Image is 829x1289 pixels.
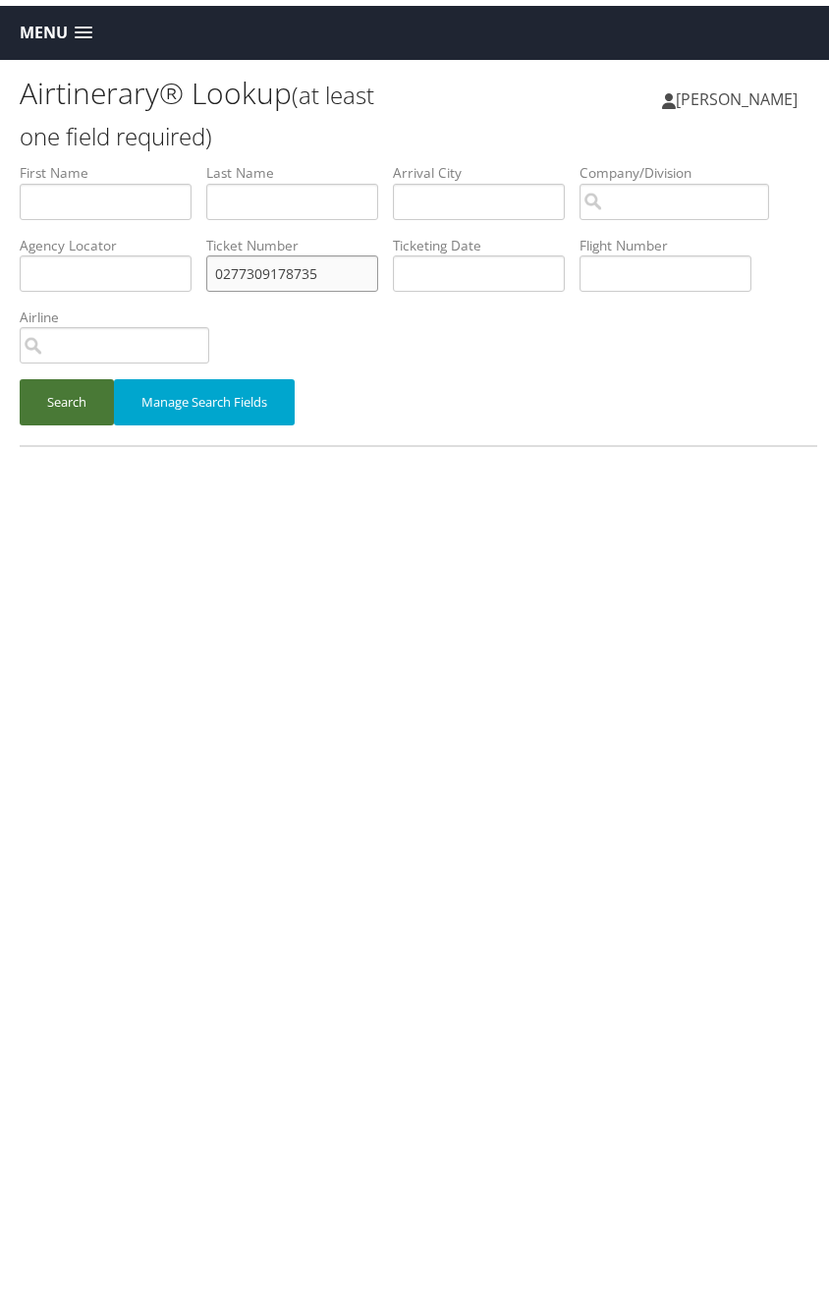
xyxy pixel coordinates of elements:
[20,373,114,420] button: Search
[393,230,580,250] label: Ticketing Date
[662,64,817,123] a: [PERSON_NAME]
[206,157,393,177] label: Last Name
[20,18,68,36] span: Menu
[20,302,224,321] label: Airline
[580,157,784,177] label: Company/Division
[10,11,102,43] a: Menu
[20,67,418,149] h1: Airtinerary® Lookup
[20,157,206,177] label: First Name
[676,83,798,104] span: [PERSON_NAME]
[206,230,393,250] label: Ticket Number
[580,230,766,250] label: Flight Number
[393,157,580,177] label: Arrival City
[20,230,206,250] label: Agency Locator
[114,373,295,420] button: Manage Search Fields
